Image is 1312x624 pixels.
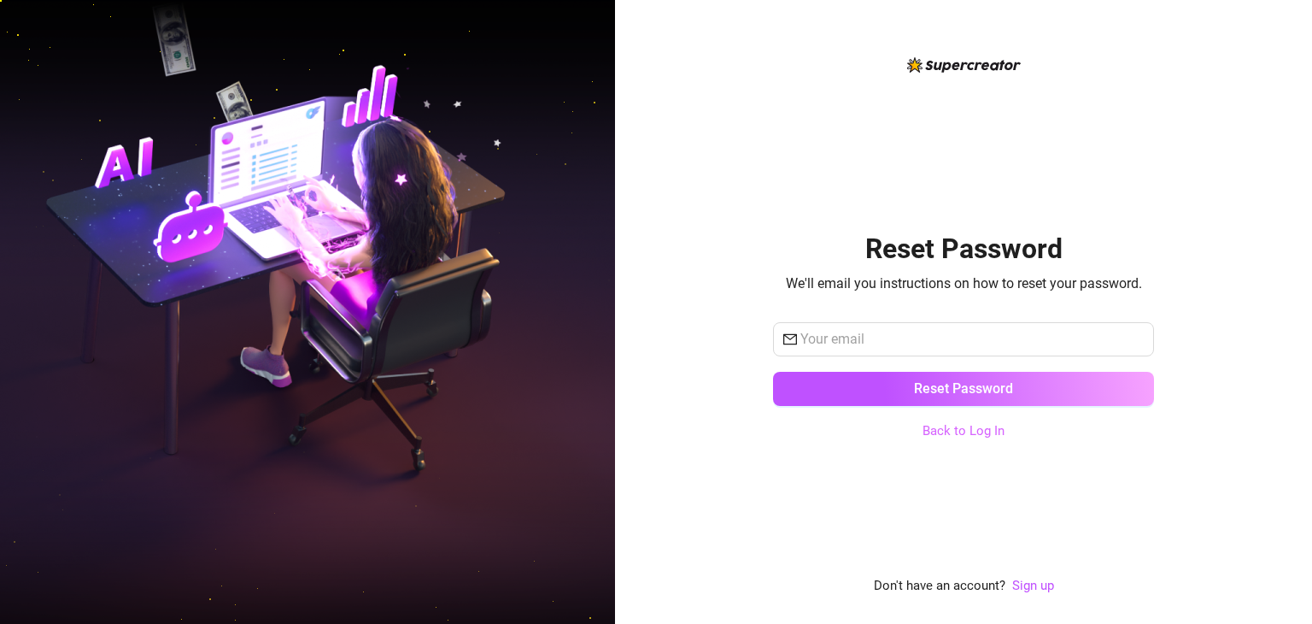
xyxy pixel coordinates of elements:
[786,273,1142,294] span: We'll email you instructions on how to reset your password.
[1012,578,1054,593] a: Sign up
[874,576,1005,597] span: Don't have an account?
[800,329,1144,350] input: Your email
[922,423,1004,439] a: Back to Log In
[907,57,1021,73] img: logo-BBDzfeDw.svg
[1012,576,1054,597] a: Sign up
[922,421,1004,442] a: Back to Log In
[783,333,797,346] span: mail
[773,372,1154,406] button: Reset Password
[865,232,1063,267] h2: Reset Password
[914,380,1013,397] span: Reset Password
